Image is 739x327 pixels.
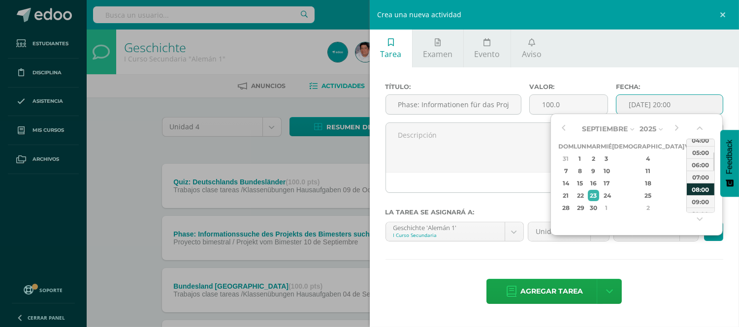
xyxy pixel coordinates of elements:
[511,30,552,67] a: Aviso
[588,202,599,213] div: 30
[602,202,610,213] div: 1
[619,190,677,201] div: 25
[393,222,497,232] div: Geschichte 'Alemán 1'
[685,190,694,201] div: 26
[685,165,694,177] div: 12
[640,124,656,133] span: 2025
[616,83,723,90] label: Fecha:
[687,146,714,158] div: 05:00
[588,165,599,177] div: 9
[619,178,677,189] div: 18
[685,178,694,189] div: 19
[386,95,521,114] input: Título
[560,178,572,189] div: 14
[423,49,452,59] span: Examen
[687,208,714,220] div: 10:00
[619,202,677,213] div: 2
[586,140,601,152] th: Mar
[582,124,628,133] span: Septiembre
[474,49,500,59] span: Evento
[386,222,523,241] a: Geschichte 'Alemán 1'I Curso Secundaria
[529,83,608,90] label: Valor:
[386,208,724,216] label: La tarea se asignará a:
[602,153,610,164] div: 3
[575,202,585,213] div: 29
[560,190,572,201] div: 21
[684,140,696,152] th: Vie
[720,130,739,197] button: Feedback - Mostrar encuesta
[536,222,583,241] span: Unidad 4
[588,178,599,189] div: 16
[588,153,599,164] div: 2
[687,171,714,183] div: 07:00
[687,183,714,195] div: 08:00
[575,165,585,177] div: 8
[380,49,401,59] span: Tarea
[687,134,714,146] div: 04:00
[602,165,610,177] div: 10
[687,158,714,171] div: 06:00
[725,140,734,174] span: Feedback
[601,140,612,152] th: Mié
[685,202,694,213] div: 3
[530,95,608,114] input: Puntos máximos
[560,165,572,177] div: 7
[528,222,609,241] a: Unidad 4
[522,49,542,59] span: Aviso
[464,30,511,67] a: Evento
[616,95,723,114] input: Fecha de entrega
[619,153,677,164] div: 4
[370,30,412,67] a: Tarea
[588,190,599,201] div: 23
[574,140,586,152] th: Lun
[575,153,585,164] div: 1
[560,202,572,213] div: 28
[520,279,583,303] span: Agregar tarea
[612,140,684,152] th: [DEMOGRAPHIC_DATA]
[386,83,522,90] label: Título:
[685,153,694,164] div: 5
[602,178,610,189] div: 17
[393,232,497,238] div: I Curso Secundaria
[575,190,585,201] div: 22
[560,153,572,164] div: 31
[575,178,585,189] div: 15
[619,165,677,177] div: 11
[687,195,714,208] div: 09:00
[602,190,610,201] div: 24
[413,30,463,67] a: Examen
[558,140,574,152] th: Dom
